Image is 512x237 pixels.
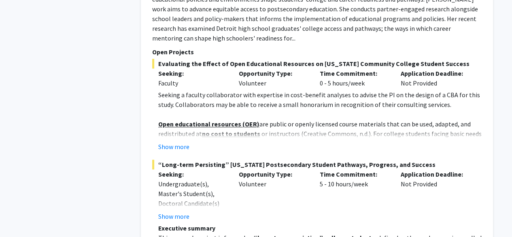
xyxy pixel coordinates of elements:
u: Open educational resources (OER) [158,120,259,128]
p: Application Deadline: [401,68,470,78]
p: Seeking a faculty collaborator with expertise in cost-benefit analyses to advise the PI on the de... [158,90,482,109]
u: no cost to students [202,130,260,138]
div: Not Provided [395,169,476,221]
div: Undergraduate(s), Master's Student(s), Doctoral Candidate(s) (PhD, MD, DMD, PharmD, etc.) [158,179,227,228]
div: 0 - 5 hours/week [314,68,395,88]
p: Opportunity Type: [239,68,308,78]
div: Faculty [158,78,227,88]
iframe: Chat [6,201,34,231]
div: Not Provided [395,68,476,88]
p: Open Projects [152,47,482,57]
div: Volunteer [233,169,314,221]
p: Seeking: [158,169,227,179]
div: 5 - 10 hours/week [314,169,395,221]
strong: Executive summary [158,224,215,232]
p: Time Commitment: [320,169,389,179]
button: Show more [158,142,189,152]
button: Show more [158,211,189,221]
span: “Long-term Persisting” [US_STATE] Postsecondary Student Pathways, Progress, and Success [152,160,482,169]
p: Time Commitment: [320,68,389,78]
p: Seeking: [158,68,227,78]
p: Opportunity Type: [239,169,308,179]
div: Volunteer [233,68,314,88]
span: Evaluating the Effect of Open Educational Resources on [US_STATE] Community College Student Success [152,59,482,68]
p: Application Deadline: [401,169,470,179]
